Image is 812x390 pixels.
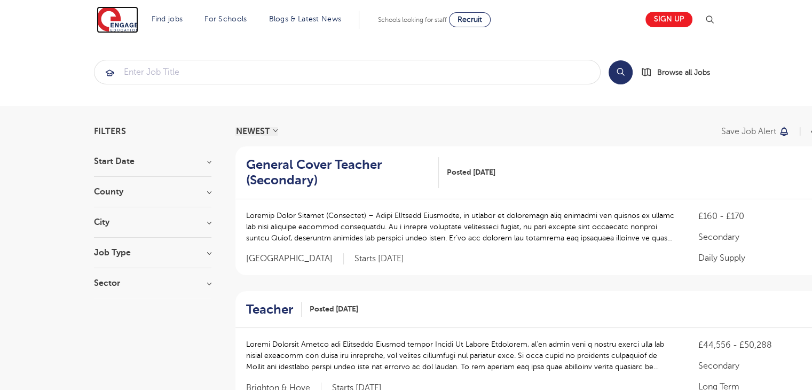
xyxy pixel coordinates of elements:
[246,210,677,244] p: Loremip Dolor Sitamet (Consectet) – Adipi ElItsedd Eiusmodte, in utlabor et doloremagn aliq enima...
[721,127,790,136] button: Save job alert
[94,218,211,227] h3: City
[657,66,710,79] span: Browse all Jobs
[246,302,302,317] a: Teacher
[378,16,447,24] span: Schools looking for staff
[152,15,183,23] a: Find jobs
[94,188,211,196] h3: County
[458,15,482,24] span: Recruit
[94,279,211,287] h3: Sector
[449,12,491,27] a: Recruit
[609,60,633,84] button: Search
[447,167,495,178] span: Posted [DATE]
[246,157,430,188] h2: General Cover Teacher (Secondary)
[246,157,439,188] a: General Cover Teacher (Secondary)
[246,253,344,264] span: [GEOGRAPHIC_DATA]
[97,6,138,33] img: Engage Education
[641,66,719,79] a: Browse all Jobs
[94,127,126,136] span: Filters
[269,15,342,23] a: Blogs & Latest News
[246,339,677,372] p: Loremi Dolorsit Ametco adi Elitseddo Eiusmod tempor Incidi Ut Labore Etdolorem, al’en admin veni ...
[94,248,211,257] h3: Job Type
[721,127,776,136] p: Save job alert
[354,253,404,264] p: Starts [DATE]
[204,15,247,23] a: For Schools
[94,60,600,84] input: Submit
[310,303,358,315] span: Posted [DATE]
[645,12,692,27] a: Sign up
[94,157,211,166] h3: Start Date
[94,60,601,84] div: Submit
[246,302,293,317] h2: Teacher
